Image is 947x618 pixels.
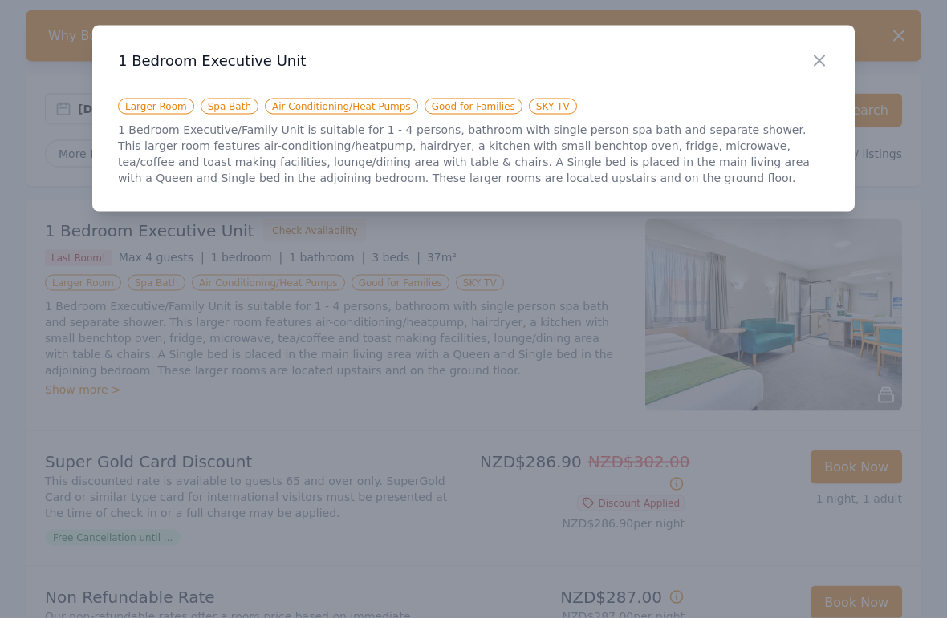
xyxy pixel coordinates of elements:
span: Larger Room [118,99,194,115]
span: Spa Bath [201,99,258,115]
span: SKY TV [529,99,577,115]
p: 1 Bedroom Executive/Family Unit is suitable for 1 - 4 persons, bathroom with single person spa ba... [118,122,829,186]
span: Good for Families [425,99,522,115]
span: Air Conditioning/Heat Pumps [265,99,418,115]
h3: 1 Bedroom Executive Unit [118,51,829,71]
